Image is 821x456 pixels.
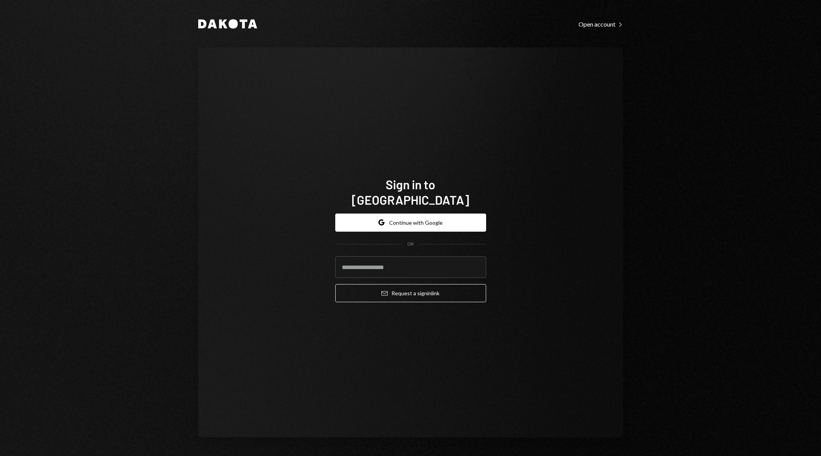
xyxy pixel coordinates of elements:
div: OR [407,241,414,247]
button: Continue with Google [335,214,486,232]
button: Request a signinlink [335,284,486,302]
a: Open account [579,20,623,28]
h1: Sign in to [GEOGRAPHIC_DATA] [335,177,486,207]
